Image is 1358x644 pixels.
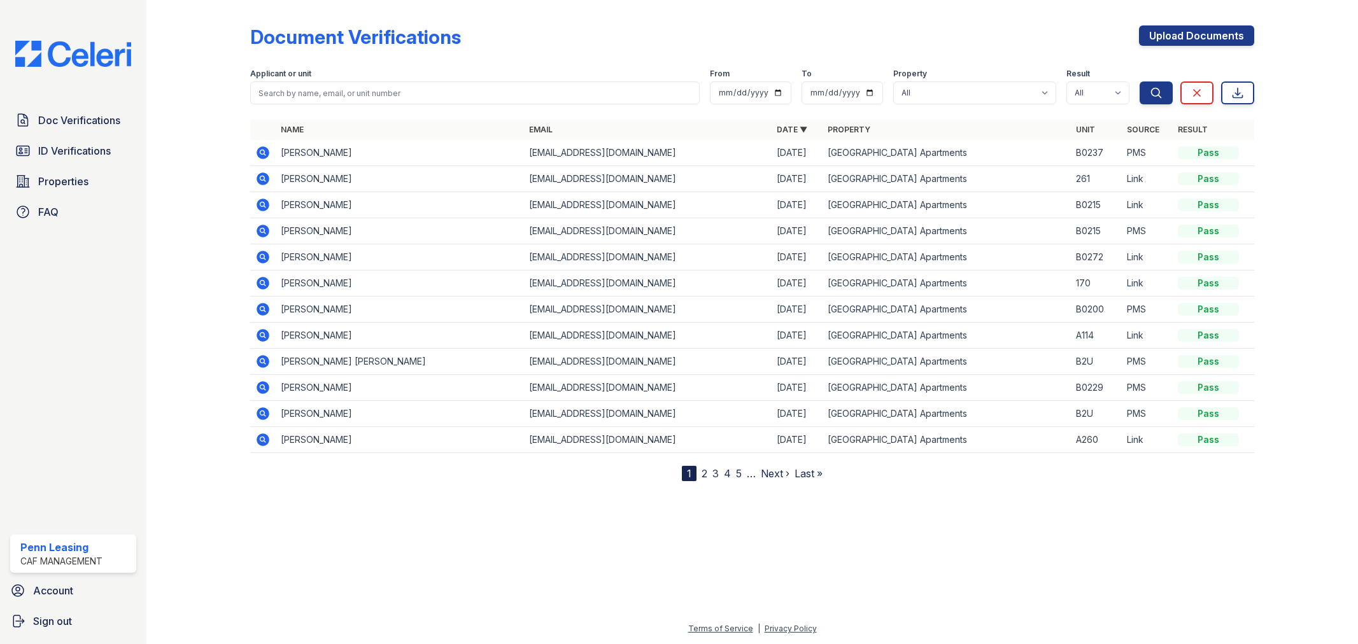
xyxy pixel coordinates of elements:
[33,613,72,629] span: Sign out
[1071,166,1122,192] td: 261
[276,401,523,427] td: [PERSON_NAME]
[1178,277,1239,290] div: Pass
[823,323,1070,349] td: [GEOGRAPHIC_DATA] Apartments
[712,467,719,480] a: 3
[1071,427,1122,453] td: A260
[736,467,742,480] a: 5
[823,192,1070,218] td: [GEOGRAPHIC_DATA] Apartments
[823,297,1070,323] td: [GEOGRAPHIC_DATA] Apartments
[10,138,136,164] a: ID Verifications
[10,199,136,225] a: FAQ
[276,323,523,349] td: [PERSON_NAME]
[5,578,141,603] a: Account
[1178,433,1239,446] div: Pass
[281,125,304,134] a: Name
[823,218,1070,244] td: [GEOGRAPHIC_DATA] Apartments
[276,244,523,270] td: [PERSON_NAME]
[1178,146,1239,159] div: Pass
[276,375,523,401] td: [PERSON_NAME]
[5,608,141,634] a: Sign out
[1071,297,1122,323] td: B0200
[1122,192,1173,218] td: Link
[823,166,1070,192] td: [GEOGRAPHIC_DATA] Apartments
[682,466,697,481] div: 1
[772,401,823,427] td: [DATE]
[1122,140,1173,166] td: PMS
[702,467,707,480] a: 2
[524,270,772,297] td: [EMAIL_ADDRESS][DOMAIN_NAME]
[772,427,823,453] td: [DATE]
[276,427,523,453] td: [PERSON_NAME]
[772,349,823,375] td: [DATE]
[688,624,753,633] a: Terms of Service
[524,166,772,192] td: [EMAIL_ADDRESS][DOMAIN_NAME]
[1122,401,1173,427] td: PMS
[772,166,823,192] td: [DATE]
[524,192,772,218] td: [EMAIL_ADDRESS][DOMAIN_NAME]
[1178,407,1239,420] div: Pass
[772,218,823,244] td: [DATE]
[772,323,823,349] td: [DATE]
[276,166,523,192] td: [PERSON_NAME]
[276,192,523,218] td: [PERSON_NAME]
[1122,349,1173,375] td: PMS
[529,125,553,134] a: Email
[524,401,772,427] td: [EMAIL_ADDRESS][DOMAIN_NAME]
[38,113,120,128] span: Doc Verifications
[772,244,823,270] td: [DATE]
[1178,329,1239,342] div: Pass
[772,140,823,166] td: [DATE]
[1066,69,1090,79] label: Result
[1122,323,1173,349] td: Link
[1076,125,1095,134] a: Unit
[276,270,523,297] td: [PERSON_NAME]
[823,401,1070,427] td: [GEOGRAPHIC_DATA] Apartments
[1122,375,1173,401] td: PMS
[524,427,772,453] td: [EMAIL_ADDRESS][DOMAIN_NAME]
[772,192,823,218] td: [DATE]
[772,297,823,323] td: [DATE]
[1122,166,1173,192] td: Link
[250,81,699,104] input: Search by name, email, or unit number
[1127,125,1159,134] a: Source
[758,624,760,633] div: |
[823,244,1070,270] td: [GEOGRAPHIC_DATA] Apartments
[1178,199,1239,211] div: Pass
[772,270,823,297] td: [DATE]
[765,624,817,633] a: Privacy Policy
[524,323,772,349] td: [EMAIL_ADDRESS][DOMAIN_NAME]
[524,244,772,270] td: [EMAIL_ADDRESS][DOMAIN_NAME]
[777,125,807,134] a: Date ▼
[33,583,73,598] span: Account
[1071,218,1122,244] td: B0215
[893,69,927,79] label: Property
[250,25,461,48] div: Document Verifications
[828,125,870,134] a: Property
[276,140,523,166] td: [PERSON_NAME]
[795,467,823,480] a: Last »
[10,169,136,194] a: Properties
[1122,297,1173,323] td: PMS
[710,69,730,79] label: From
[250,69,311,79] label: Applicant or unit
[1122,218,1173,244] td: PMS
[823,427,1070,453] td: [GEOGRAPHIC_DATA] Apartments
[761,467,789,480] a: Next ›
[20,540,103,555] div: Penn Leasing
[1178,125,1208,134] a: Result
[802,69,812,79] label: To
[1122,427,1173,453] td: Link
[1178,251,1239,263] div: Pass
[1071,401,1122,427] td: B2U
[20,555,103,568] div: CAF Management
[1139,25,1254,46] a: Upload Documents
[1122,270,1173,297] td: Link
[524,297,772,323] td: [EMAIL_ADDRESS][DOMAIN_NAME]
[10,108,136,133] a: Doc Verifications
[1178,225,1239,237] div: Pass
[1122,244,1173,270] td: Link
[524,218,772,244] td: [EMAIL_ADDRESS][DOMAIN_NAME]
[276,218,523,244] td: [PERSON_NAME]
[524,375,772,401] td: [EMAIL_ADDRESS][DOMAIN_NAME]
